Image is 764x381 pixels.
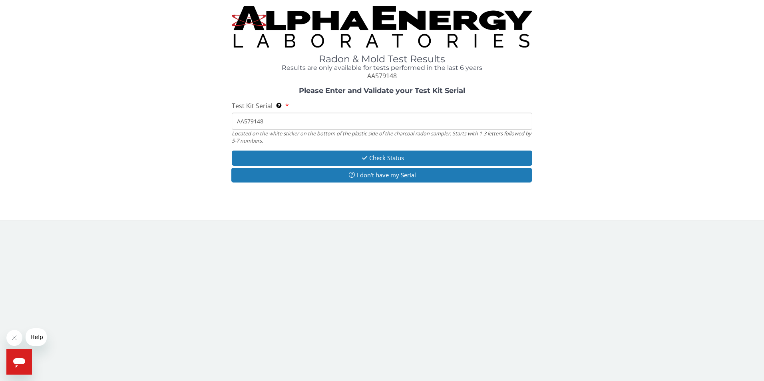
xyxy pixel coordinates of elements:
iframe: Button to launch messaging window [6,349,32,375]
h1: Radon & Mold Test Results [232,54,533,64]
span: AA579148 [367,71,397,80]
button: Check Status [232,151,533,165]
h4: Results are only available for tests performed in the last 6 years [232,64,533,71]
button: I don't have my Serial [231,168,532,183]
div: Located on the white sticker on the bottom of the plastic side of the charcoal radon sampler. Sta... [232,130,533,145]
strong: Please Enter and Validate your Test Kit Serial [299,86,465,95]
img: TightCrop.jpg [232,6,533,48]
iframe: Close message [6,330,22,346]
span: Test Kit Serial [232,101,273,110]
iframe: Message from company [26,328,47,346]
